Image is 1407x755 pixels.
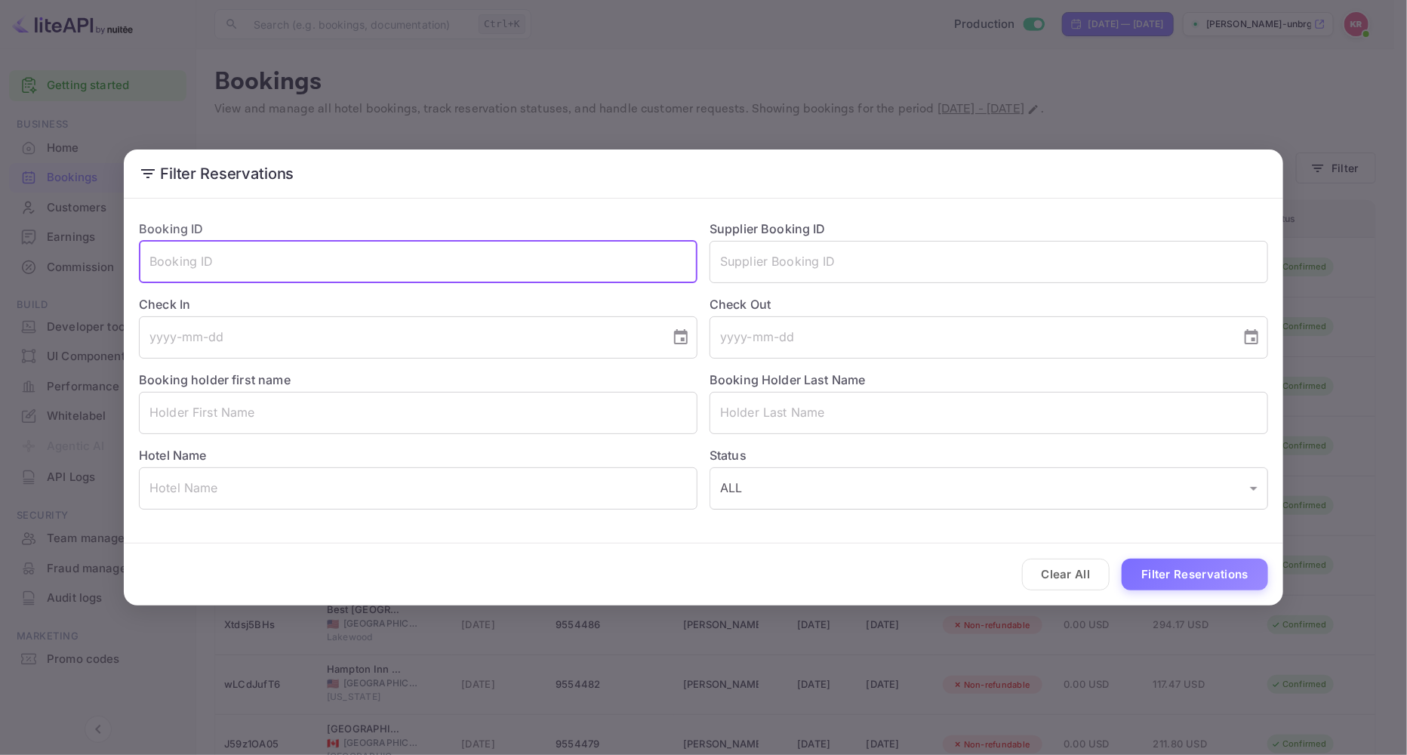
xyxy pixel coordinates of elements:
label: Hotel Name [139,448,207,463]
label: Check Out [710,295,1268,313]
label: Check In [139,295,697,313]
input: Holder Last Name [710,392,1268,434]
input: Holder First Name [139,392,697,434]
label: Booking holder first name [139,372,291,387]
label: Supplier Booking ID [710,221,826,236]
label: Status [710,446,1268,464]
input: Hotel Name [139,467,697,510]
button: Clear All [1022,559,1110,591]
button: Choose date [1236,322,1267,353]
input: yyyy-mm-dd [139,316,660,359]
input: Supplier Booking ID [710,241,1268,283]
button: Choose date [666,322,696,353]
label: Booking ID [139,221,204,236]
h2: Filter Reservations [124,149,1283,198]
input: yyyy-mm-dd [710,316,1230,359]
button: Filter Reservations [1122,559,1268,591]
label: Booking Holder Last Name [710,372,866,387]
div: ALL [710,467,1268,510]
input: Booking ID [139,241,697,283]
